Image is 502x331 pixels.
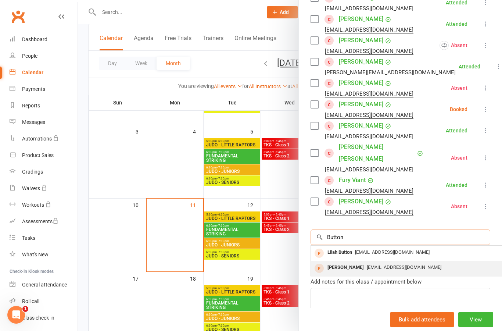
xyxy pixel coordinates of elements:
a: Clubworx [9,7,27,26]
a: Product Sales [10,147,78,164]
div: Product Sales [22,152,54,158]
button: View [458,312,493,327]
div: Reports [22,103,40,108]
a: [PERSON_NAME] [339,13,383,25]
div: Lilah Button [324,247,355,258]
div: Absent [451,204,467,209]
a: [PERSON_NAME] [339,56,383,68]
a: Gradings [10,164,78,180]
a: Tasks [10,230,78,246]
a: [PERSON_NAME] [339,99,383,110]
a: People [10,48,78,64]
div: People [22,53,37,59]
div: Automations [22,136,52,142]
div: Tasks [22,235,35,241]
a: General attendance kiosk mode [10,277,78,293]
a: [PERSON_NAME] [339,196,383,207]
a: Payments [10,81,78,97]
div: Attended [459,64,480,69]
a: [PERSON_NAME] [PERSON_NAME] [339,141,415,165]
div: Assessments [22,218,58,224]
a: Workouts [10,197,78,213]
div: Payments [22,86,45,92]
a: Class kiosk mode [10,310,78,326]
div: Roll call [22,298,39,304]
a: [PERSON_NAME] [339,120,383,132]
a: [PERSON_NAME] [339,35,383,46]
div: Attended [446,21,467,26]
iframe: Intercom live chat [7,306,25,324]
div: [PERSON_NAME] [324,262,367,273]
a: Reports [10,97,78,114]
div: General attendance [22,282,67,288]
div: Absent [451,155,467,160]
a: Fury Viant [339,174,366,186]
a: Waivers [10,180,78,197]
div: Calendar [22,70,43,75]
div: Class check-in [22,315,54,321]
span: 1 [22,306,28,312]
a: Automations [10,131,78,147]
div: Waivers [22,185,40,191]
div: Add notes for this class / appointment below [311,277,490,286]
a: Assessments [10,213,78,230]
input: Search to add attendees [311,229,490,245]
div: Attended [446,128,467,133]
div: Absent [451,85,467,90]
div: Dashboard [22,36,47,42]
div: Attended [446,182,467,188]
a: Dashboard [10,31,78,48]
a: Calendar [10,64,78,81]
div: Absent [440,41,467,50]
div: What's New [22,252,49,257]
div: Workouts [22,202,44,208]
a: Messages [10,114,78,131]
a: Roll call [10,293,78,310]
div: Gradings [22,169,43,175]
div: Booked [450,107,467,112]
a: What's New [10,246,78,263]
div: prospect [315,264,324,273]
div: Messages [22,119,45,125]
a: [PERSON_NAME] [339,77,383,89]
div: prospect [315,249,324,258]
button: Bulk add attendees [390,312,454,327]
